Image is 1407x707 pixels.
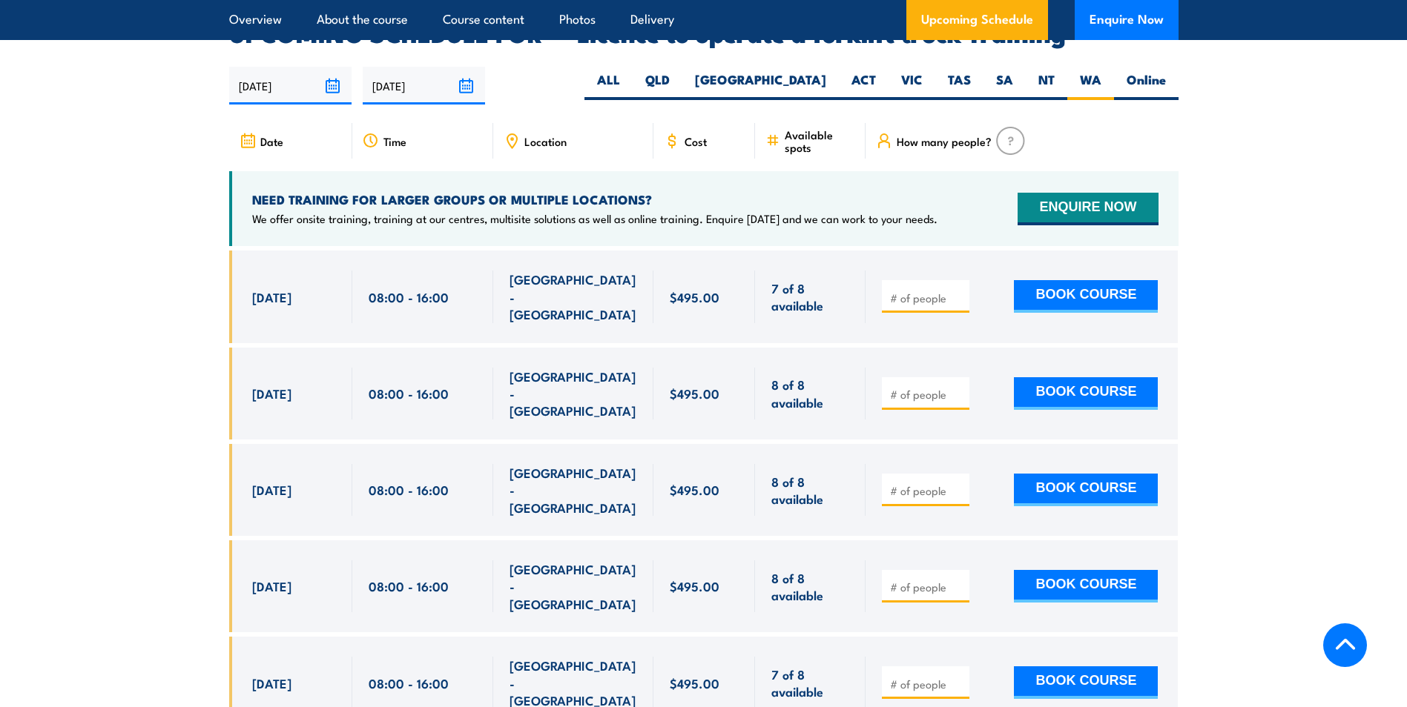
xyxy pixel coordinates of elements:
span: 08:00 - 16:00 [369,481,449,498]
span: $495.00 [670,481,719,498]
span: [GEOGRAPHIC_DATA] - [GEOGRAPHIC_DATA] [510,270,637,322]
span: $495.00 [670,288,719,305]
span: [DATE] [252,385,291,402]
h4: NEED TRAINING FOR LARGER GROUPS OR MULTIPLE LOCATIONS? [252,191,938,208]
span: [GEOGRAPHIC_DATA] - [GEOGRAPHIC_DATA] [510,560,637,612]
label: VIC [889,71,935,100]
span: 08:00 - 16:00 [369,288,449,305]
label: QLD [633,71,682,100]
label: TAS [935,71,983,100]
span: [GEOGRAPHIC_DATA] - [GEOGRAPHIC_DATA] [510,464,637,516]
button: BOOK COURSE [1014,570,1158,603]
span: [DATE] [252,481,291,498]
button: BOOK COURSE [1014,377,1158,410]
label: Online [1114,71,1179,100]
p: We offer onsite training, training at our centres, multisite solutions as well as online training... [252,211,938,226]
h2: UPCOMING SCHEDULE FOR - "Licence to operate a forklift truck Training" [229,22,1179,43]
button: BOOK COURSE [1014,666,1158,699]
button: BOOK COURSE [1014,280,1158,313]
input: # of people [890,580,964,594]
span: Cost [685,135,707,147]
span: 08:00 - 16:00 [369,385,449,402]
button: BOOK COURSE [1014,474,1158,506]
label: WA [1067,71,1114,100]
label: SA [983,71,1026,100]
label: NT [1026,71,1067,100]
span: [DATE] [252,674,291,691]
label: ACT [839,71,889,100]
span: Location [524,135,567,147]
input: # of people [890,483,964,498]
span: 08:00 - 16:00 [369,577,449,594]
input: From date [229,67,352,104]
span: Available spots [785,128,855,153]
label: ALL [584,71,633,100]
button: ENQUIRE NOW [1018,193,1158,225]
span: Time [383,135,406,147]
span: [GEOGRAPHIC_DATA] - [GEOGRAPHIC_DATA] [510,368,637,419]
span: 7 of 8 available [771,279,849,314]
input: # of people [890,677,964,691]
label: [GEOGRAPHIC_DATA] [682,71,839,100]
span: [DATE] [252,577,291,594]
span: Date [260,135,283,147]
span: 8 of 8 available [771,376,849,411]
input: # of people [890,387,964,402]
span: 7 of 8 available [771,665,849,700]
span: 08:00 - 16:00 [369,674,449,691]
span: [DATE] [252,288,291,305]
input: # of people [890,291,964,305]
span: 8 of 8 available [771,473,849,508]
span: 8 of 8 available [771,569,849,604]
span: $495.00 [670,674,719,691]
span: How many people? [897,135,992,147]
input: To date [363,67,485,104]
span: $495.00 [670,577,719,594]
span: $495.00 [670,385,719,402]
